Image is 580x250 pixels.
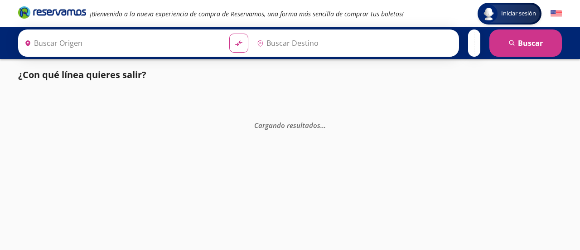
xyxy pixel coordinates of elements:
span: . [320,120,322,129]
span: . [324,120,326,129]
em: ¡Bienvenido a la nueva experiencia de compra de Reservamos, una forma más sencilla de comprar tus... [90,10,404,18]
em: Cargando resultados [254,120,326,129]
a: Brand Logo [18,5,86,22]
span: . [322,120,324,129]
span: Iniciar sesión [498,9,540,18]
input: Buscar Origen [21,32,222,54]
input: Buscar Destino [253,32,454,54]
button: Buscar [489,29,562,57]
button: English [551,8,562,20]
i: Brand Logo [18,5,86,19]
p: ¿Con qué línea quieres salir? [18,68,146,82]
